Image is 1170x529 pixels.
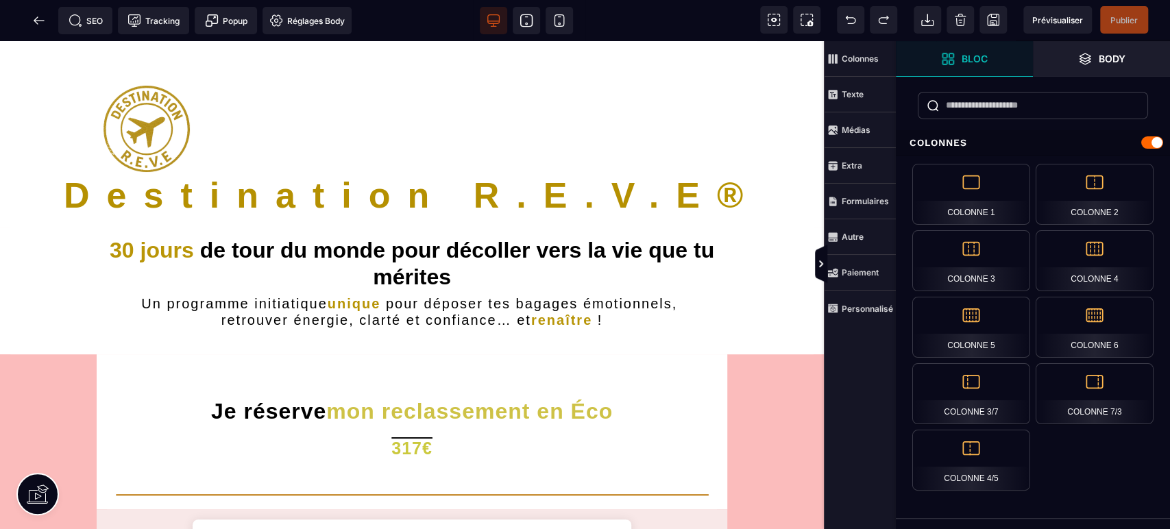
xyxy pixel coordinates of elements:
span: Voir mobile [546,7,573,34]
span: Aperçu [1023,6,1092,34]
span: Autre [824,219,896,255]
strong: Bloc [962,53,988,64]
div: Colonne 2 [1036,164,1154,225]
strong: Personnalisé [842,304,893,314]
span: Réglages Body [269,14,345,27]
span: Extra [824,148,896,184]
span: Voir les composants [760,6,788,34]
span: SEO [69,14,103,27]
span: Publier [1110,15,1138,25]
span: Enregistrer [979,6,1007,34]
span: Personnalisé [824,291,896,326]
span: Enregistrer le contenu [1100,6,1148,34]
span: ® [717,134,760,174]
span: Colonnes [824,41,896,77]
div: Colonne 7/3 [1036,363,1154,424]
div: Colonne 4/5 [912,430,1030,491]
span: Ouvrir les calques [1033,41,1170,77]
strong: Texte [842,89,864,99]
div: Colonne 4 [1036,230,1154,291]
div: Colonne 3/7 [912,363,1030,424]
div: Colonne 3 [912,230,1030,291]
span: Paiement [824,255,896,291]
span: Prévisualiser [1032,15,1083,25]
strong: Paiement [842,267,879,278]
div: Colonne 5 [912,297,1030,358]
span: Importer [914,6,941,34]
span: Retour [25,7,53,34]
span: Code de suivi [118,7,189,34]
span: Tracking [127,14,180,27]
span: Formulaires [824,184,896,219]
div: Colonne 1 [912,164,1030,225]
span: Texte [824,77,896,112]
span: Métadata SEO [58,7,112,34]
span: Afficher les vues [896,244,910,285]
strong: Colonnes [842,53,879,64]
span: Médias [824,112,896,148]
span: Capture d'écran [793,6,820,34]
span: Popup [205,14,247,27]
span: Rétablir [870,6,897,34]
span: Créer une alerte modale [195,7,257,34]
strong: Formulaires [842,196,889,206]
div: Colonne 6 [1036,297,1154,358]
strong: Autre [842,232,864,242]
h1: de tour du monde pour décoller vers la vie que tu mérites [97,196,727,254]
div: Colonnes [896,130,1170,156]
img: 6bc32b15c6a1abf2dae384077174aadc_LOGOT15p.png [103,45,190,131]
span: Défaire [837,6,864,34]
strong: Médias [842,125,870,135]
span: Favicon [263,7,352,34]
span: Voir tablette [513,7,540,34]
span: Voir bureau [480,7,507,34]
span: Nettoyage [947,6,974,34]
h2: Un programme initiatique pour déposer tes bagages émotionnels, retrouver énergie, clarté et confi... [97,254,727,287]
h1: Je réserve [107,357,717,383]
strong: Body [1099,53,1125,64]
span: Ouvrir les blocs [896,41,1033,77]
strong: Extra [842,160,862,171]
